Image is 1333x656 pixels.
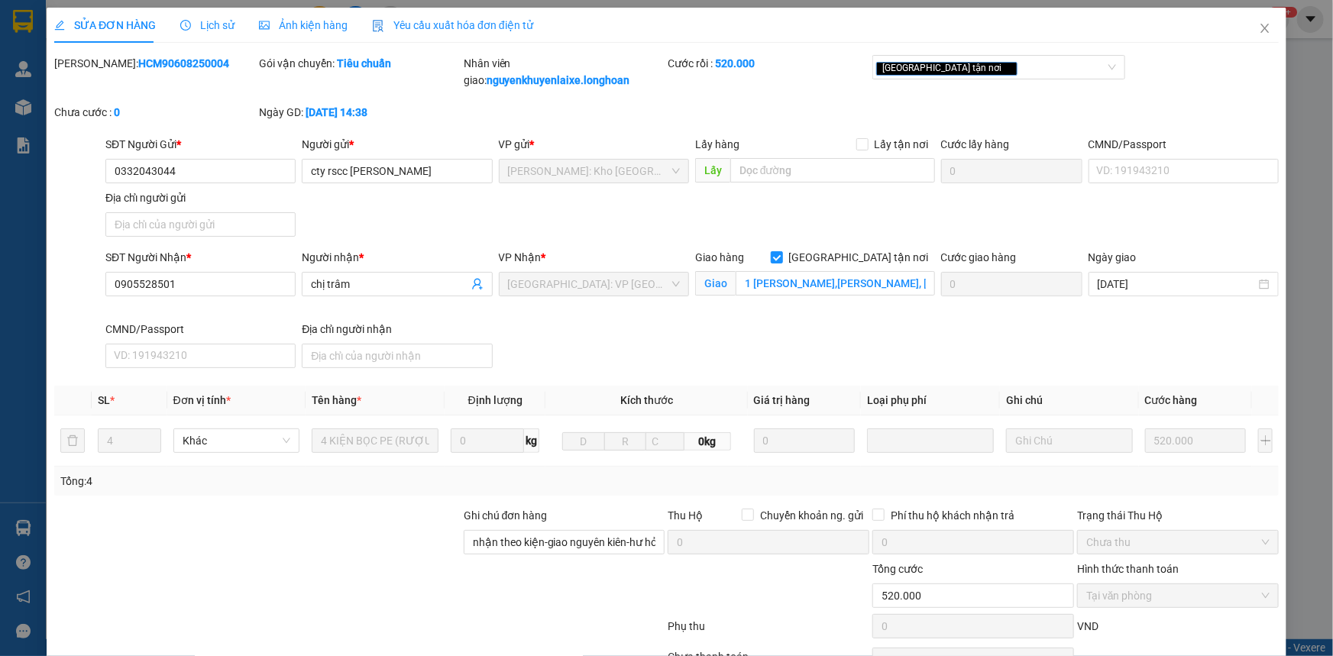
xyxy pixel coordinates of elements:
div: VP gửi [499,136,689,153]
span: Tổng cước [872,563,923,575]
th: Loại phụ phí [861,386,1000,415]
span: Giá trị hàng [754,394,810,406]
span: VP Nhận [499,251,542,263]
div: Ngày GD: [259,104,461,121]
span: Phí thu hộ khách nhận trả [885,507,1021,524]
div: Người nhận [302,249,492,266]
span: Định lượng [468,394,523,406]
span: Giao hàng [695,251,744,263]
label: Hình thức thanh toán [1077,563,1179,575]
div: SĐT Người Gửi [105,136,296,153]
label: Ghi chú đơn hàng [464,509,548,522]
span: Tên hàng [312,394,361,406]
span: Đơn vị tính [173,394,231,406]
span: Tại văn phòng [1086,584,1270,607]
input: Cước lấy hàng [941,159,1082,183]
span: Lịch sử [180,19,235,31]
b: nguyenkhuyenlaixe.longhoan [487,74,630,86]
span: Thu Hộ [668,509,703,522]
span: Lấy tận nơi [869,136,935,153]
span: close [1259,22,1271,34]
div: [PERSON_NAME]: [54,55,256,72]
input: VD: Bàn, Ghế [312,428,438,453]
input: Ghi Chú [1006,428,1133,453]
span: 0kg [684,432,731,451]
label: Cước lấy hàng [941,138,1010,150]
span: Quảng Ngãi: VP Trường Chinh [508,273,680,296]
div: Địa chỉ người gửi [105,189,296,206]
button: Close [1244,8,1286,50]
span: Lấy [695,158,730,183]
span: Giao [695,271,736,296]
div: Tổng: 4 [60,473,515,490]
div: Trạng thái Thu Hộ [1077,507,1279,524]
div: Nhân viên giao: [464,55,665,89]
input: Giao tận nơi [736,271,935,296]
div: Phụ thu [667,618,872,645]
button: plus [1258,428,1273,453]
th: Ghi chú [1000,386,1139,415]
span: SL [98,394,110,406]
span: kg [524,428,539,453]
div: Địa chỉ người nhận [302,321,492,338]
span: VND [1077,620,1098,632]
span: Kích thước [620,394,673,406]
b: Tiêu chuẩn [337,57,391,69]
span: user-add [471,278,484,290]
input: Ghi chú đơn hàng [464,530,665,554]
div: Gói vận chuyển: [259,55,461,72]
span: Chuyển khoản ng. gửi [754,507,869,524]
input: Ngày giao [1098,276,1256,292]
div: Người gửi [302,136,492,153]
div: Chưa cước : [54,104,256,121]
input: 0 [1145,428,1247,453]
label: Ngày giao [1089,251,1137,263]
span: Hồ Chí Minh: Kho Thủ Đức & Quận 9 [508,160,680,183]
input: R [604,432,647,451]
input: D [562,432,605,451]
b: 520.000 [715,57,755,69]
span: SỬA ĐƠN HÀNG [54,19,156,31]
div: SĐT Người Nhận [105,249,296,266]
span: Cước hàng [1145,394,1198,406]
span: edit [54,20,65,31]
input: Dọc đường [730,158,935,183]
img: icon [372,20,384,32]
button: delete [60,428,85,453]
label: Cước giao hàng [941,251,1017,263]
b: HCM90608250004 [138,57,229,69]
input: 0 [754,428,856,453]
div: Cước rồi : [668,55,869,72]
div: CMND/Passport [1089,136,1279,153]
div: CMND/Passport [105,321,296,338]
input: Cước giao hàng [941,272,1082,296]
span: [GEOGRAPHIC_DATA] tận nơi [783,249,935,266]
b: 0 [114,106,120,118]
input: C [645,432,684,451]
span: Lấy hàng [695,138,739,150]
span: picture [259,20,270,31]
span: Yêu cầu xuất hóa đơn điện tử [372,19,533,31]
input: Địa chỉ của người gửi [105,212,296,237]
span: close [1004,64,1011,72]
span: Chưa thu [1086,531,1270,554]
b: [DATE] 14:38 [306,106,367,118]
span: [GEOGRAPHIC_DATA] tận nơi [876,62,1018,76]
input: Địa chỉ của người nhận [302,344,492,368]
span: Ảnh kiện hàng [259,19,348,31]
span: clock-circle [180,20,191,31]
span: Khác [183,429,291,452]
